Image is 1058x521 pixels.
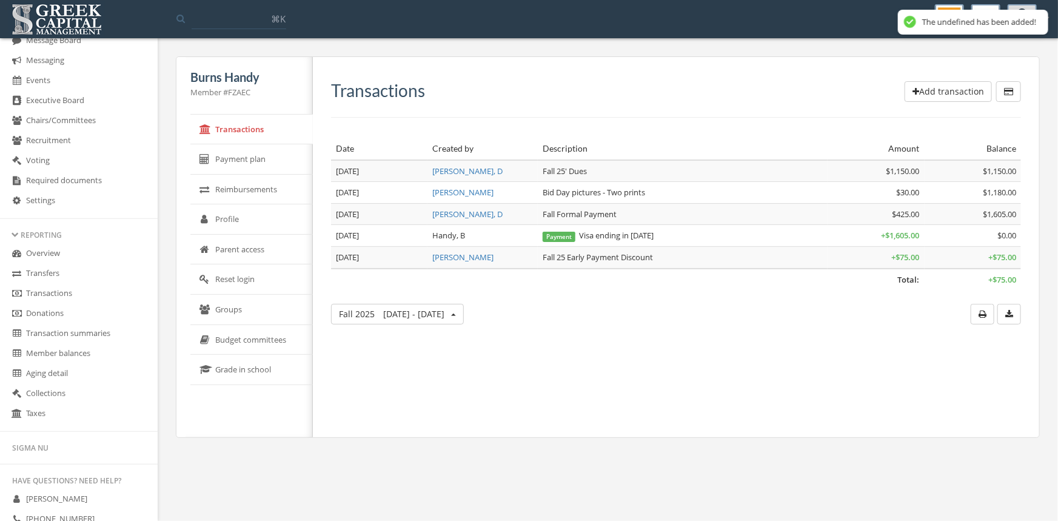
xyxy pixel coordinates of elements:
button: Add transaction [905,81,992,102]
div: Created by [432,143,533,155]
a: [PERSON_NAME], D [432,209,503,220]
span: $30.00 [897,187,920,198]
span: + $75.00 [988,252,1016,263]
span: + $75.00 [892,252,920,263]
span: + $75.00 [988,274,1016,285]
a: Grade in school [190,355,313,385]
td: [DATE] [331,160,427,182]
span: $1,150.00 [983,166,1016,176]
a: Profile [190,204,313,235]
span: [DATE] - [DATE] [383,308,444,320]
span: + $1,605.00 [882,230,920,241]
div: Member # [190,87,298,98]
button: Fall 2025[DATE] - [DATE] [331,304,464,324]
div: Balance [929,143,1016,155]
span: Fall Formal Payment [543,209,617,220]
span: FZAEC [228,87,250,98]
span: $1,180.00 [983,187,1016,198]
td: [DATE] [331,247,427,269]
div: The undefined has been added! [922,17,1036,27]
a: [PERSON_NAME] [432,187,494,198]
span: Fall 25' Dues [543,166,587,176]
h3: Transactions [331,81,425,100]
span: $1,605.00 [983,209,1016,220]
a: Budget committees [190,325,313,355]
span: Bid Day pictures - Two prints [543,187,645,198]
div: Amount [832,143,919,155]
span: Fall 25 Early Payment Discount [543,252,653,263]
td: [DATE] [331,225,427,247]
td: Total: [331,269,925,291]
div: Description [543,143,823,155]
span: $1,150.00 [886,166,920,176]
div: Date [336,143,423,155]
td: [DATE] [331,182,427,204]
span: $0.00 [997,230,1016,241]
span: $425.00 [892,209,920,220]
span: Fall 2025 [339,308,444,320]
a: Transactions [190,115,313,145]
a: Reset login [190,264,313,295]
span: Payment [543,232,575,243]
td: [DATE] [331,203,427,225]
a: Parent access [190,235,313,265]
span: [PERSON_NAME] [26,493,87,504]
a: [PERSON_NAME], D [432,166,503,176]
a: Payment plan [190,144,313,175]
div: Reporting [12,230,146,240]
span: Burns Handy [190,70,259,84]
span: Handy, B [432,230,465,241]
a: [PERSON_NAME] [432,252,494,263]
span: Visa ending in [DATE] [543,230,654,241]
a: Reimbursements [190,175,313,205]
span: ⌘K [271,13,286,25]
a: Groups [190,295,313,325]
